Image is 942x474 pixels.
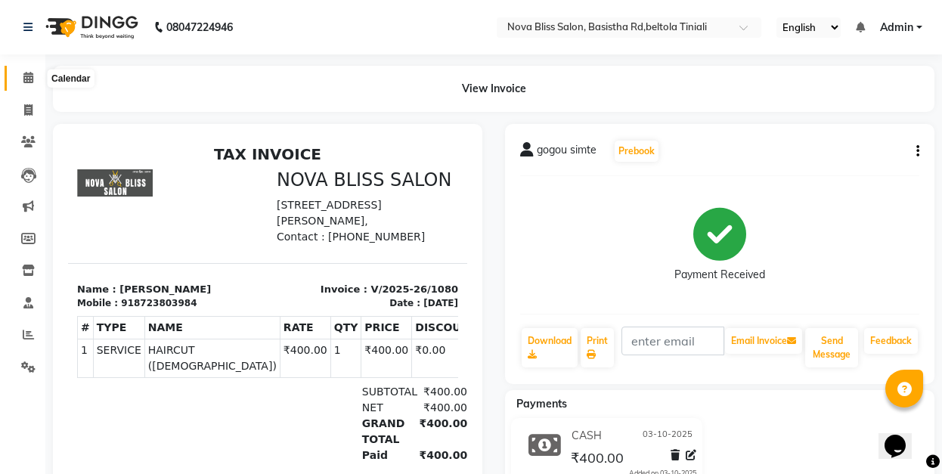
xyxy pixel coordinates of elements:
span: HAIRCUT ([DEMOGRAPHIC_DATA]) [80,203,209,235]
div: Calendar [48,70,94,88]
div: GRAND TOTAL [285,277,342,308]
img: logo [39,6,142,48]
a: Print [581,328,614,367]
p: Please visit again ! [9,342,390,356]
h3: NOVA BLISS SALON [209,30,390,52]
span: gogou simte [537,142,596,163]
div: Payment Received [674,267,765,283]
iframe: chat widget [878,414,927,459]
div: [DATE] [355,157,390,171]
td: ₹400.00 [293,200,344,239]
p: Name : [PERSON_NAME] [9,143,191,158]
td: 1 [262,200,293,239]
b: 08047224946 [166,6,233,48]
button: Prebook [615,141,658,162]
a: Feedback [864,328,918,354]
span: Payments [516,397,567,410]
div: ₹400.00 [342,308,399,324]
span: CASH [572,428,602,444]
div: ₹400.00 [342,261,399,277]
td: SERVICE [25,200,76,239]
span: Admin [880,20,913,36]
p: [STREET_ADDRESS][PERSON_NAME], [209,58,390,90]
div: Mobile : [9,157,50,171]
span: 03-10-2025 [643,428,693,444]
p: Contact : [PHONE_NUMBER] [209,90,390,106]
th: PRICE [293,178,344,200]
button: Email Invoice [725,328,802,354]
th: QTY [262,178,293,200]
span: ₹400.00 [571,449,624,470]
td: ₹400.00 [212,200,262,239]
div: ₹400.00 [342,277,399,308]
th: DISCOUNT [344,178,413,200]
td: 1 [10,200,26,239]
a: Download [522,328,578,367]
th: NAME [76,178,212,200]
div: Date : [321,157,352,171]
input: enter email [621,327,724,355]
p: Invoice : V/2025-26/1080 [209,143,390,158]
div: NET [285,261,342,277]
div: View Invoice [53,66,934,112]
td: ₹0.00 [344,200,413,239]
div: 918723803984 [53,157,129,171]
div: Paid [285,308,342,324]
div: SUBTOTAL [285,245,342,261]
th: # [10,178,26,200]
th: TYPE [25,178,76,200]
button: Send Message [805,328,858,367]
th: RATE [212,178,262,200]
h2: TAX INVOICE [9,6,390,24]
div: ₹400.00 [342,245,399,261]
